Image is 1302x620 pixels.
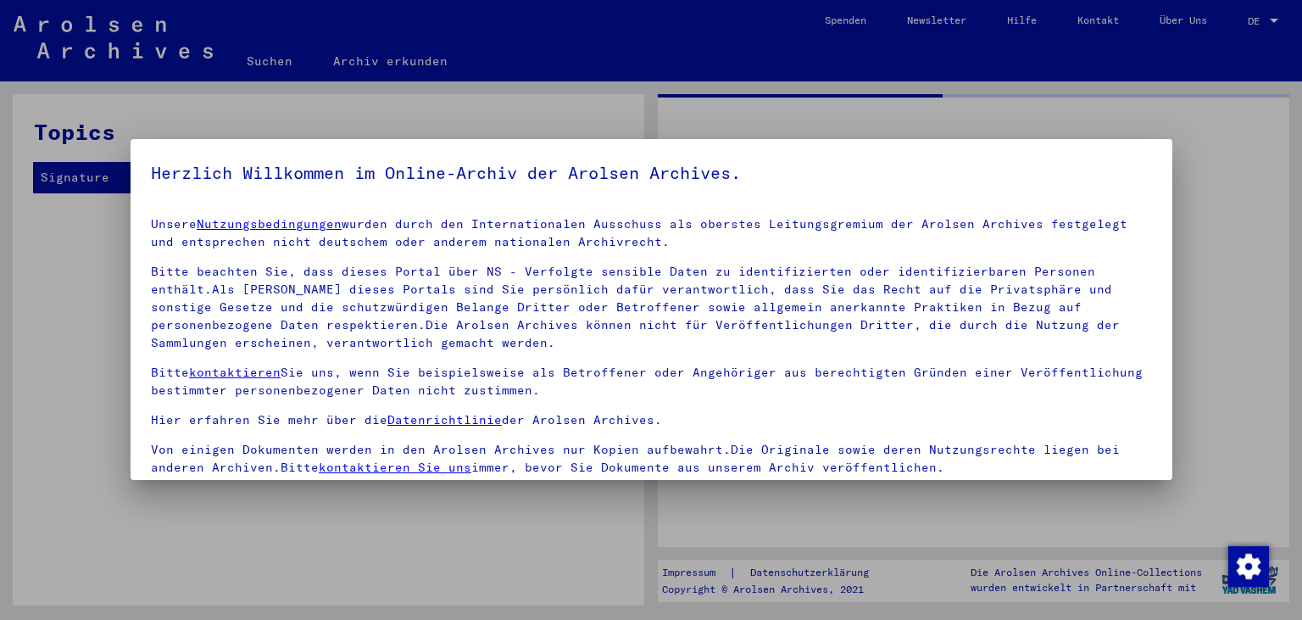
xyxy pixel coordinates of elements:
p: Bitte beachten Sie, dass dieses Portal über NS - Verfolgte sensible Daten zu identifizierten oder... [151,263,1152,352]
a: kontaktieren [189,365,281,380]
div: Zustimmung ändern [1227,545,1268,586]
p: Unsere wurden durch den Internationalen Ausschuss als oberstes Leitungsgremium der Arolsen Archiv... [151,215,1152,251]
p: Bitte Sie uns, wenn Sie beispielsweise als Betroffener oder Angehöriger aus berechtigten Gründen ... [151,364,1152,399]
a: Datenrichtlinie [387,412,502,427]
a: kontaktieren Sie uns [319,460,471,475]
h5: Herzlich Willkommen im Online-Archiv der Arolsen Archives. [151,159,1152,187]
img: Zustimmung ändern [1228,546,1269,587]
a: Nutzungsbedingungen [197,216,342,232]
p: Von einigen Dokumenten werden in den Arolsen Archives nur Kopien aufbewahrt.Die Originale sowie d... [151,441,1152,477]
p: Hier erfahren Sie mehr über die der Arolsen Archives. [151,411,1152,429]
